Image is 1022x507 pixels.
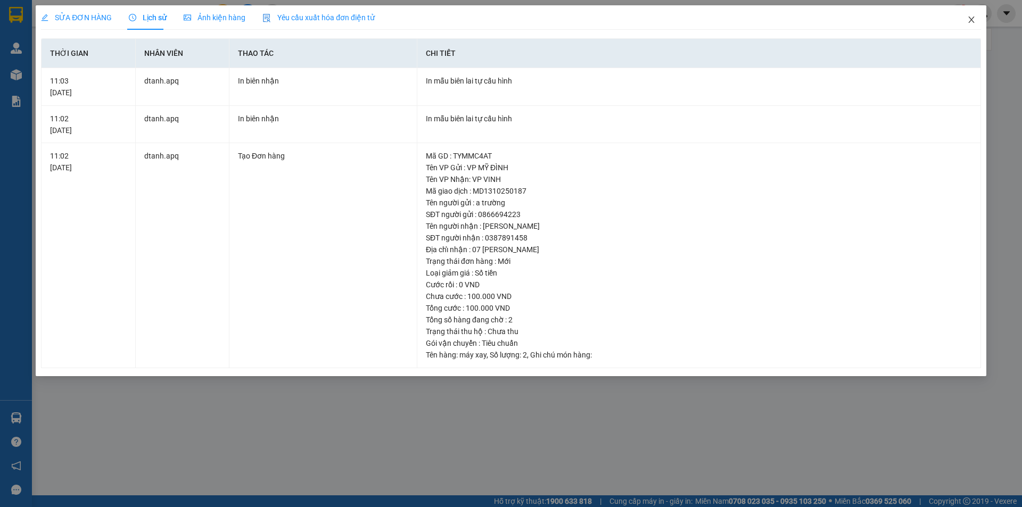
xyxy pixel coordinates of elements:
[426,150,972,162] div: Mã GD : TYMMC4AT
[426,349,972,361] div: Tên hàng: , Số lượng: , Ghi chú món hàng:
[136,143,229,368] td: dtanh.apq
[426,232,972,244] div: SĐT người nhận : 0387891458
[129,14,136,21] span: clock-circle
[426,255,972,267] div: Trạng thái đơn hàng : Mới
[426,185,972,197] div: Mã giao dịch : MD1310250187
[229,39,417,68] th: Thao tác
[967,15,976,24] span: close
[262,13,375,22] span: Yêu cầu xuất hóa đơn điện tử
[136,68,229,106] td: dtanh.apq
[262,14,271,22] img: icon
[426,209,972,220] div: SĐT người gửi : 0866694223
[50,150,126,173] div: 11:02 [DATE]
[523,351,527,359] span: 2
[426,173,972,185] div: Tên VP Nhận: VP VINH
[426,267,972,279] div: Loại giảm giá : Số tiền
[41,14,48,21] span: edit
[426,162,972,173] div: Tên VP Gửi : VP MỸ ĐÌNH
[426,113,972,124] div: In mẫu biên lai tự cấu hình
[426,75,972,87] div: In mẫu biên lai tự cấu hình
[136,39,229,68] th: Nhân viên
[184,13,245,22] span: Ảnh kiện hàng
[50,75,126,98] div: 11:03 [DATE]
[238,113,408,124] div: In biên nhận
[426,337,972,349] div: Gói vận chuyển : Tiêu chuẩn
[426,279,972,290] div: Cước rồi : 0 VND
[957,5,986,35] button: Close
[426,314,972,326] div: Tổng số hàng đang chờ : 2
[417,39,981,68] th: Chi tiết
[459,351,487,359] span: máy xay
[238,75,408,87] div: In biên nhận
[426,326,972,337] div: Trạng thái thu hộ : Chưa thu
[42,39,135,68] th: Thời gian
[50,113,126,136] div: 11:02 [DATE]
[426,220,972,232] div: Tên người nhận : [PERSON_NAME]
[426,290,972,302] div: Chưa cước : 100.000 VND
[426,244,972,255] div: Địa chỉ nhận : 07 [PERSON_NAME]
[129,13,167,22] span: Lịch sử
[41,13,112,22] span: SỬA ĐƠN HÀNG
[426,197,972,209] div: Tên người gửi : a trường
[238,150,408,162] div: Tạo Đơn hàng
[426,302,972,314] div: Tổng cước : 100.000 VND
[184,14,191,21] span: picture
[136,106,229,144] td: dtanh.apq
